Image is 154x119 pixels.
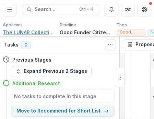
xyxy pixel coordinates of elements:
[3,22,22,28] p: Applicant
[121,3,135,16] button: Partners
[21,41,31,49] span: 0
[3,3,16,16] button: Toggle Menu
[22,4,99,15] button: Search...
[4,42,19,48] h3: Tasks
[138,3,151,16] button: Get Help
[105,39,116,50] button: Toggle View Cancelled Tasks
[60,29,111,36] p: Good Funder Citizen Process
[12,80,61,87] h4: Additional Research
[35,6,75,12] span: Search...
[78,5,95,13] div: Ctrl + K
[14,93,111,100] h5: No tasks to complete in this stage
[120,30,143,35] span: Good Funder Citizen
[60,22,76,28] p: Pipeline
[3,29,54,36] a: The LUNAR Collective
[11,106,115,117] button: Move to Recommend for Short List
[117,22,127,28] p: Tags
[11,66,92,77] button: Expand Previous 2 Stages
[105,3,118,16] button: Notifications
[12,56,51,63] h4: Previous Stages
